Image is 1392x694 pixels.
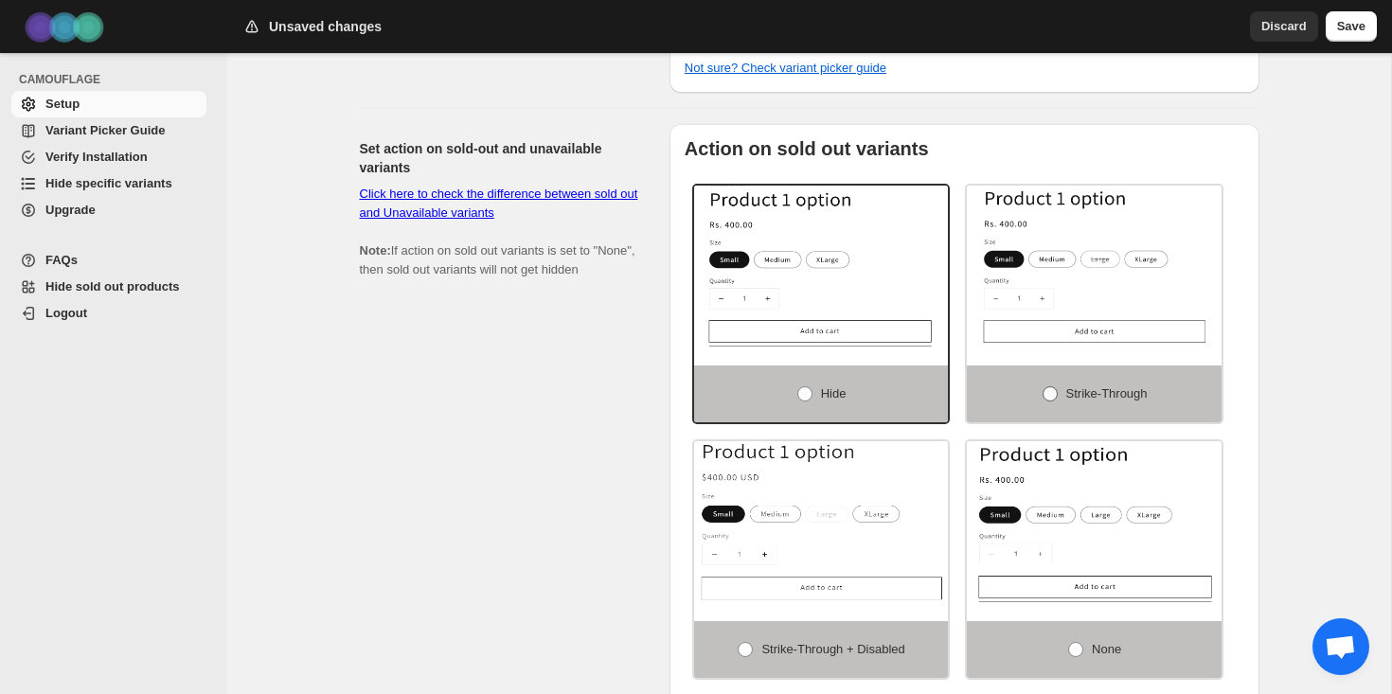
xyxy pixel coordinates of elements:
span: Setup [45,97,80,111]
h2: Set action on sold-out and unavailable variants [360,139,639,177]
button: Discard [1250,11,1318,42]
span: None [1092,642,1121,656]
span: Logout [45,306,87,320]
a: Not sure? Check variant picker guide [685,61,886,75]
img: Hide [694,186,949,347]
h2: Unsaved changes [269,17,382,36]
b: Note: [360,243,391,258]
span: Discard [1261,17,1307,36]
span: Hide specific variants [45,176,172,190]
a: Setup [11,91,206,117]
span: Save [1337,17,1365,36]
img: None [967,441,1222,602]
a: Logout [11,300,206,327]
span: Verify Installation [45,150,148,164]
span: Upgrade [45,203,96,217]
span: CAMOUFLAGE [19,72,214,87]
a: Upgrade [11,197,206,223]
button: Save [1326,11,1377,42]
a: Hide specific variants [11,170,206,197]
a: Hide sold out products [11,274,206,300]
a: Click here to check the difference between sold out and Unavailable variants [360,187,638,220]
span: Strike-through + Disabled [761,642,904,656]
span: Strike-through [1066,386,1148,400]
a: FAQs [11,247,206,274]
img: Strike-through + Disabled [694,441,949,602]
a: Åpne chat [1312,618,1369,675]
span: If action on sold out variants is set to "None", then sold out variants will not get hidden [360,187,638,276]
span: Hide sold out products [45,279,180,294]
span: Variant Picker Guide [45,123,165,137]
b: Action on sold out variants [685,138,929,159]
a: Variant Picker Guide [11,117,206,144]
span: FAQs [45,253,78,267]
span: Hide [821,386,847,400]
img: Strike-through [967,186,1222,347]
a: Verify Installation [11,144,206,170]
